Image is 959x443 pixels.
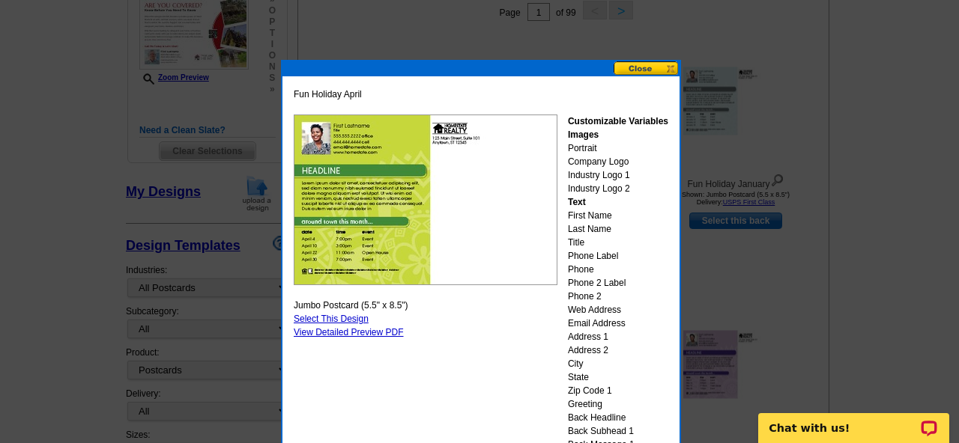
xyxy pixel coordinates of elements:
[294,314,369,324] a: Select This Design
[294,114,557,285] img: jumbo_ef_april_2019_sample_2.jpg
[294,327,404,337] a: View Detailed Preview PDF
[294,299,408,312] span: Jumbo Postcard (5.5" x 8.5")
[294,88,362,101] span: Fun Holiday April
[568,116,668,126] strong: Customizable Variables
[748,396,959,443] iframe: LiveChat chat widget
[568,197,586,207] strong: Text
[568,129,599,140] strong: Images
